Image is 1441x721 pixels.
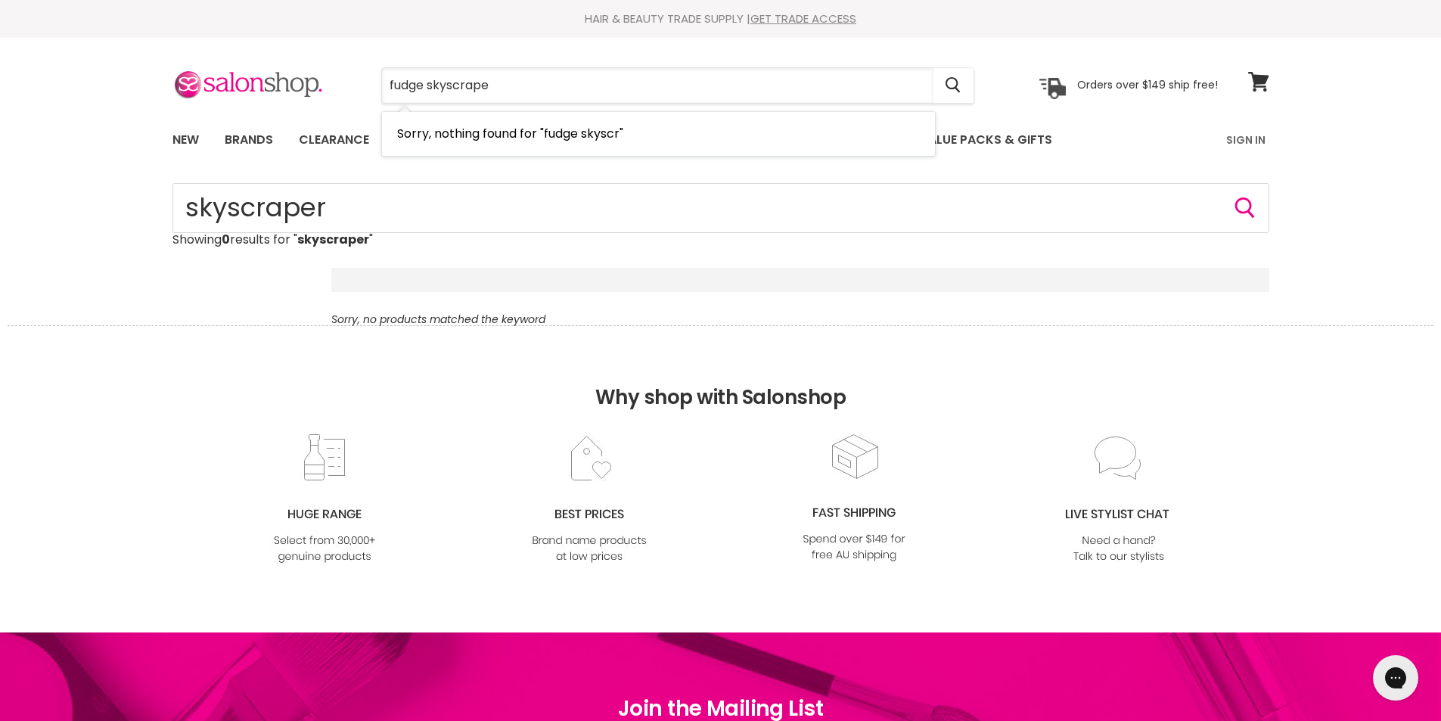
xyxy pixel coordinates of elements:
[382,112,935,156] li: No Results
[263,434,386,566] img: range2_8cf790d4-220e-469f-917d-a18fed3854b6.jpg
[161,124,210,156] a: New
[172,183,1269,233] form: Product
[908,124,1064,156] a: Value Packs & Gifts
[8,325,1433,432] h2: Why shop with Salonshop
[213,124,284,156] a: Brands
[1365,650,1426,706] iframe: Gorgias live chat messenger
[397,125,623,142] span: Sorry, nothing found for "fudge skyscr"
[933,68,974,103] button: Search
[331,312,545,327] em: Sorry, no products matched the keyword
[172,233,1269,247] p: Showing results for " "
[1057,434,1180,566] img: chat_c0a1c8f7-3133-4fc6-855f-7264552747f6.jpg
[154,11,1288,26] div: HAIR & BEAUTY TRADE SUPPLY |
[287,124,380,156] a: Clearance
[750,11,856,26] a: GET TRADE ACCESS
[1217,124,1275,156] a: Sign In
[154,118,1288,162] nav: Main
[528,434,651,566] img: prices.jpg
[1077,78,1218,92] p: Orders over $149 ship free!
[172,183,1269,233] input: Search
[161,118,1141,162] ul: Main menu
[297,231,369,248] strong: skyscraper
[793,432,915,564] img: fast.jpg
[382,68,933,103] input: Search
[222,231,230,248] strong: 0
[381,67,974,104] form: Product
[1233,196,1257,220] button: Search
